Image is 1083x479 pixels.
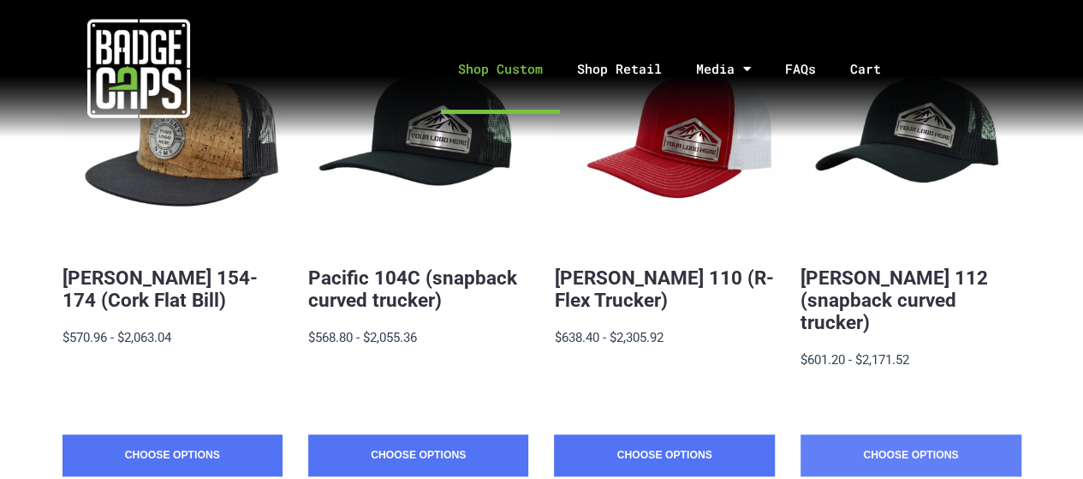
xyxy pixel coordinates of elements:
a: [PERSON_NAME] 110 (R-Flex Trucker) [554,266,773,311]
span: $638.40 - $2,305.92 [554,330,663,345]
a: Choose Options [62,434,283,477]
img: badgecaps white logo with green acccent [87,17,190,120]
span: $570.96 - $2,063.04 [62,330,171,345]
a: Shop Custom [441,24,560,114]
iframe: Chat Widget [997,397,1083,479]
a: Choose Options [308,434,528,477]
a: Shop Retail [560,24,679,114]
a: Cart [833,24,919,114]
a: [PERSON_NAME] 112 (snapback curved trucker) [800,266,988,333]
a: Choose Options [800,434,1021,477]
span: $568.80 - $2,055.36 [308,330,417,345]
a: Choose Options [554,434,774,477]
a: Pacific 104C (snapback curved trucker) [308,266,517,311]
a: Media [679,24,768,114]
a: [PERSON_NAME] 154-174 (Cork Flat Bill) [62,266,258,311]
span: $601.20 - $2,171.52 [800,352,909,368]
nav: Menu [278,24,1083,114]
a: FAQs [768,24,833,114]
